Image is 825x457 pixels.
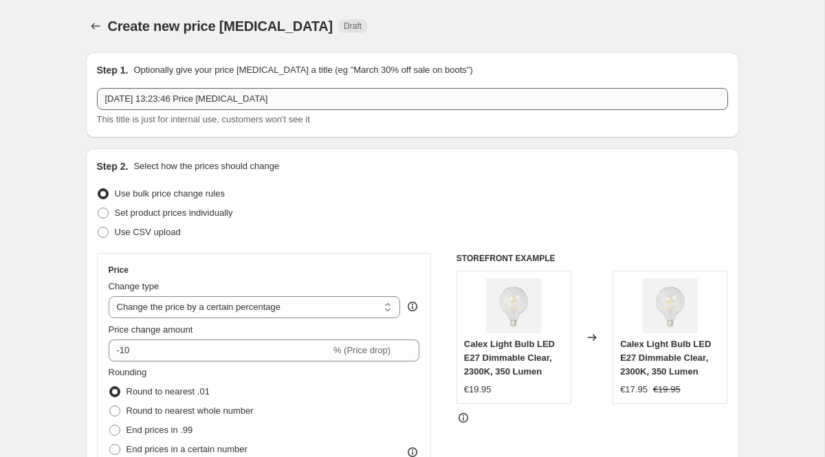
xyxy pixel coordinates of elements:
img: 425474_80x.jpg [643,278,698,333]
span: Price change amount [109,324,193,335]
span: Use bulk price change rules [115,188,225,199]
span: Rounding [109,367,147,377]
div: help [406,300,419,313]
span: Set product prices individually [115,208,233,218]
img: 425474_80x.jpg [486,278,541,333]
input: -15 [109,339,331,361]
h2: Step 1. [97,63,129,77]
h3: Price [109,265,129,276]
span: % (Price drop) [333,345,390,355]
span: Change type [109,281,159,291]
p: Optionally give your price [MEDICAL_DATA] a title (eg "March 30% off sale on boots") [133,63,472,77]
p: Select how the prices should change [133,159,279,173]
input: 30% off holiday sale [97,88,728,110]
h2: Step 2. [97,159,129,173]
span: Use CSV upload [115,227,181,237]
div: €17.95 [620,383,648,397]
span: Create new price [MEDICAL_DATA] [108,19,333,34]
span: Calex Light Bulb LED E27 Dimmable Clear, 2300K, 350 Lumen [620,339,711,377]
span: End prices in a certain number [126,444,247,454]
span: Draft [344,21,362,32]
strike: €19.95 [653,383,681,397]
span: Round to nearest .01 [126,386,210,397]
span: Calex Light Bulb LED E27 Dimmable Clear, 2300K, 350 Lumen [464,339,555,377]
button: Price change jobs [86,16,105,36]
span: End prices in .99 [126,425,193,435]
span: Round to nearest whole number [126,405,254,416]
div: €19.95 [464,383,492,397]
span: This title is just for internal use, customers won't see it [97,114,310,124]
h6: STOREFRONT EXAMPLE [456,253,728,264]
